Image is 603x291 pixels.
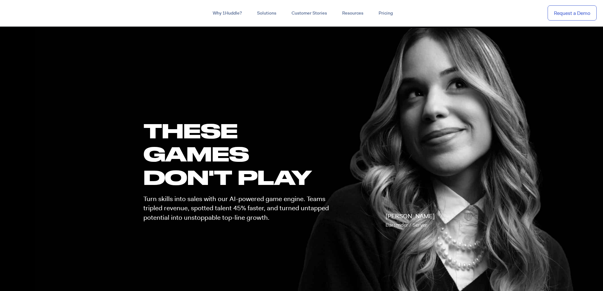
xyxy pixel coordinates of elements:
h1: these GAMES DON'T PLAY [143,119,335,189]
a: Solutions [249,8,284,19]
a: Why 1Huddle? [205,8,249,19]
img: ... [6,7,52,19]
p: [PERSON_NAME] [386,212,435,230]
a: Resources [335,8,371,19]
span: Bartender / Server [386,222,427,228]
p: Turn skills into sales with our AI-powered game engine. Teams tripled revenue, spotted talent 45%... [143,194,335,222]
a: Request a Demo [548,5,597,21]
a: Pricing [371,8,400,19]
a: Customer Stories [284,8,335,19]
